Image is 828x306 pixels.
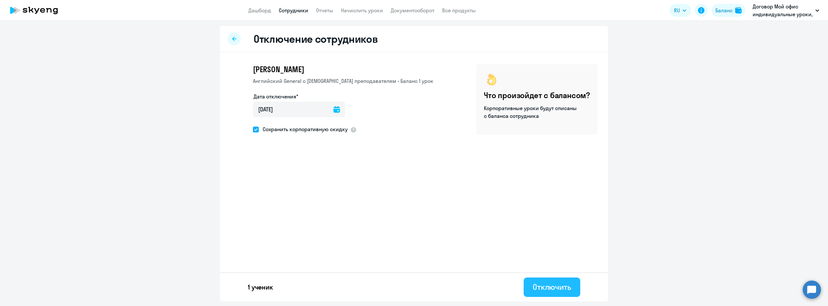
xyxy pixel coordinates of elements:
a: Отчеты [316,7,333,14]
h4: Что произойдет с балансом? [484,90,590,100]
div: Отключить [533,282,571,292]
a: Все продукты [442,7,476,14]
button: Договор Мой офис индивидуальные уроки, НОВЫЕ ОБЛАЧНЫЕ ТЕХНОЛОГИИ, ООО [749,3,823,18]
a: Документооборот [391,7,434,14]
p: 1 ученик [248,283,273,292]
p: Английский General с [DEMOGRAPHIC_DATA] преподавателем • Баланс 1 урок [253,77,433,85]
button: Отключить [524,278,580,297]
input: дд.мм.гггг [253,102,345,117]
img: balance [735,7,742,14]
label: Дата отключения* [254,93,298,100]
span: RU [674,6,680,14]
span: Сохранить корпоративную скидку [259,125,348,133]
span: [PERSON_NAME] [253,64,304,74]
a: Начислить уроки [341,7,383,14]
button: Балансbalance [712,4,746,17]
a: Сотрудники [279,7,308,14]
img: ok [484,72,499,87]
p: Договор Мой офис индивидуальные уроки, НОВЫЕ ОБЛАЧНЫЕ ТЕХНОЛОГИИ, ООО [753,3,813,18]
a: Дашборд [248,7,271,14]
h2: Отключение сотрудников [254,32,378,45]
button: RU [670,4,691,17]
p: Корпоративные уроки будут списаны с баланса сотрудника [484,104,578,120]
div: Баланс [715,6,733,14]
